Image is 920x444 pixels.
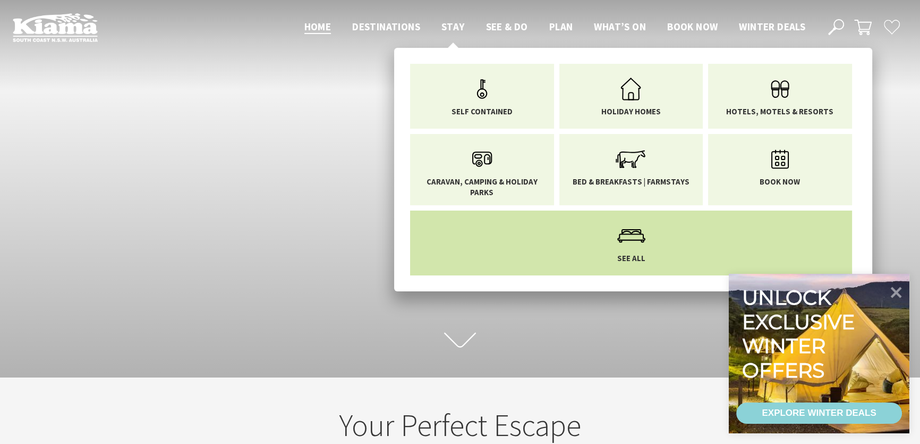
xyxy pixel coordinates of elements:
span: Winter Deals [739,20,805,33]
a: EXPLORE WINTER DEALS [736,403,902,424]
span: See & Do [486,20,528,33]
span: Plan [549,20,573,33]
span: Book now [760,177,800,187]
nav: Main Menu [294,19,816,36]
span: Holiday Homes [601,106,661,117]
span: Home [304,20,331,33]
span: Destinations [352,20,420,33]
div: EXPLORE WINTER DEALS [762,403,876,424]
div: Unlock exclusive winter offers [742,286,859,382]
span: Self Contained [452,106,513,117]
span: Book now [667,20,718,33]
span: Stay [441,20,465,33]
span: Bed & Breakfasts | Farmstays [573,177,689,187]
span: What’s On [594,20,646,33]
span: Caravan, Camping & Holiday Parks [418,177,546,197]
span: Hotels, Motels & Resorts [726,106,833,117]
img: Kiama Logo [13,13,98,42]
span: See All [617,253,645,264]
